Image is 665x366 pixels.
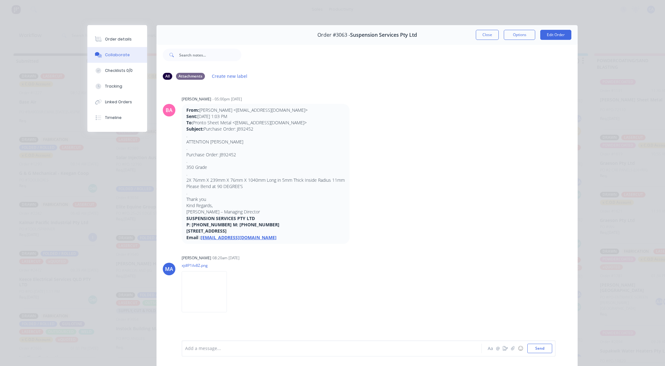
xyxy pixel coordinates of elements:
p: ATTENTION [PERSON_NAME] [186,139,345,145]
span: Order #3063 - [317,32,350,38]
p: [PERSON_NAME] – Managing Director [186,209,345,215]
button: @ [494,345,502,352]
button: ☺ [517,345,524,352]
div: Checklists 0/0 [105,68,133,73]
button: Aa [486,345,494,352]
strong: [STREET_ADDRESS] [186,228,227,234]
strong: Sent: [186,113,197,119]
div: Order details [105,36,132,42]
p: xjdlP1ilv8Z.png [182,263,233,268]
button: Edit Order [540,30,571,40]
p: [PERSON_NAME] <[EMAIL_ADDRESS][DOMAIN_NAME]> [DATE] 1:03 PM Pronto Sheet Metal <[EMAIL_ADDRESS][D... [186,107,345,132]
p: 2X 76mm X 239mm X 76mm X 1040mm Long in 5mm Thick Inside Radius 11mm [186,177,345,183]
div: Linked Orders [105,99,132,105]
strong: Subject: [186,126,204,132]
strong: Email : [186,234,201,240]
button: Timeline [87,110,147,126]
p: . [186,132,345,139]
div: Attachments [176,73,205,80]
button: Close [476,30,499,40]
button: Order details [87,31,147,47]
p: Please Bend at 90 DEGREE’S [186,183,345,190]
p: . [186,158,345,164]
span: Suspension Services Pty Ltd [350,32,417,38]
p: . [186,190,345,196]
div: 08:20am [DATE] [212,255,239,261]
p: . [186,171,345,177]
p: Purchase Order: JB92452 [186,152,345,158]
button: Options [504,30,535,40]
a: [EMAIL_ADDRESS][DOMAIN_NAME] [201,234,277,240]
div: [PERSON_NAME] [182,96,211,102]
p: 350 Grade [186,164,345,170]
button: Send [527,344,552,353]
div: BA [166,106,173,114]
div: All [163,73,172,80]
p: Thank you [186,196,345,202]
button: Create new label [209,72,251,80]
strong: SUSPENSION SERVICES PTY LTD [186,215,255,221]
button: Tracking [87,78,147,94]
button: Checklists 0/0 [87,63,147,78]
div: Timeline [105,115,122,121]
p: Kind Regards, [186,202,345,209]
div: [PERSON_NAME] [182,255,211,261]
button: Collaborate [87,47,147,63]
div: Collaborate [105,52,130,58]
input: Search notes... [179,49,241,61]
p: . [186,145,345,151]
strong: From: [186,107,199,113]
div: MA [165,265,173,273]
div: - 05:00pm [DATE] [212,96,242,102]
button: Linked Orders [87,94,147,110]
div: Tracking [105,83,122,89]
strong: P: [PHONE_NUMBER] M: [PHONE_NUMBER] [186,222,279,228]
strong: To: [186,120,193,126]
